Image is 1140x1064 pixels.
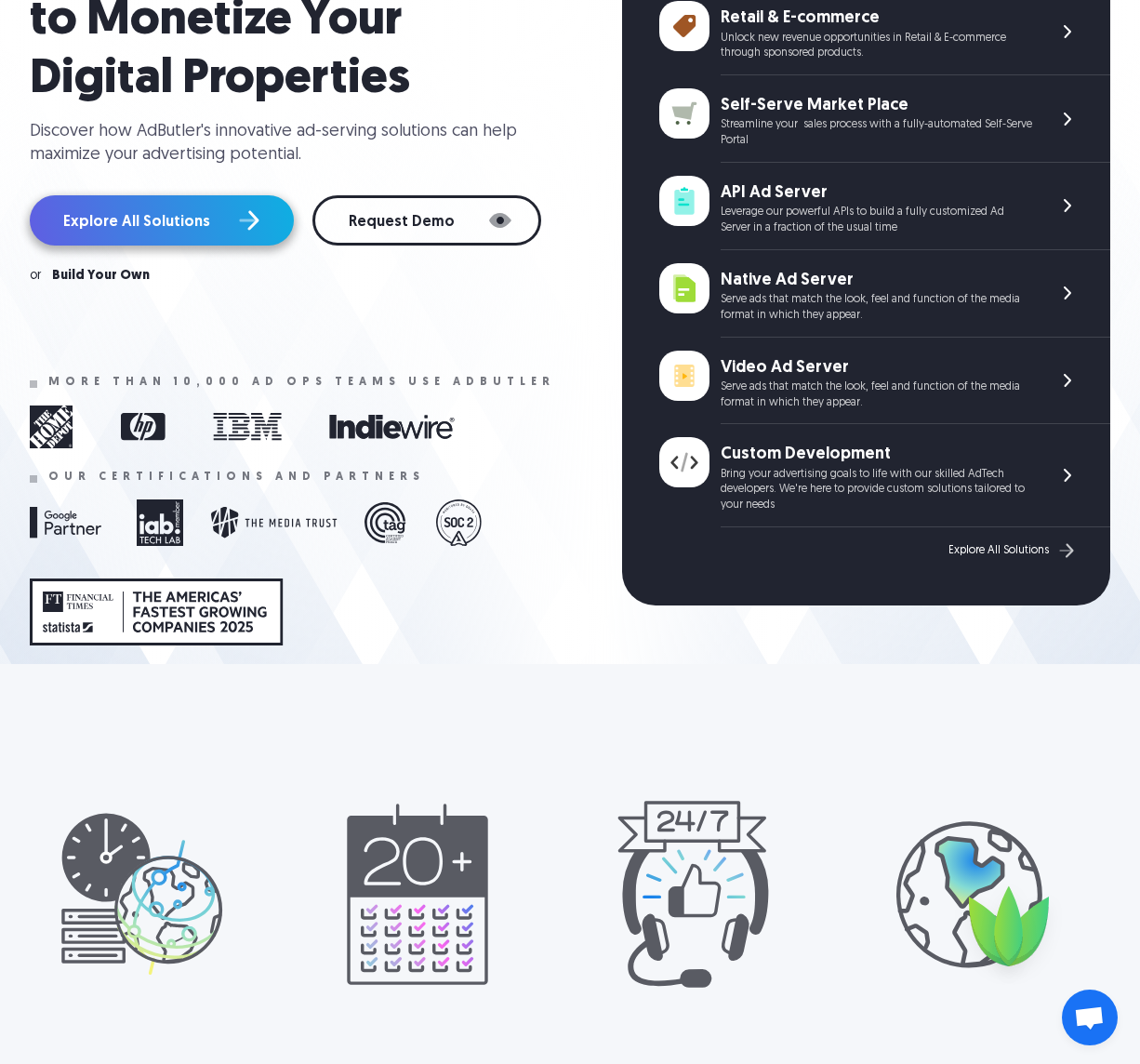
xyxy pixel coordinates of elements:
[659,75,1110,163] a: Self-Serve Market Place Streamline your sales process with a fully-automated Self-Serve Portal
[721,269,1032,292] div: Native Ad Server
[52,270,150,283] a: Build Your Own
[948,539,1079,563] a: Explore All Solutions
[721,467,1032,513] div: Bring your advertising goals to life with our skilled AdTech developers. We're here to provide cu...
[721,31,1032,62] div: Unlock new revenue opportunities in Retail & E-commerce through sponsored products.
[30,195,294,246] a: Explore All Solutions
[48,471,425,484] div: Our certifications and partners
[659,338,1110,425] a: Video Ad Server Serve ads that match the look, feel and function of the media format in which the...
[721,7,1032,30] div: Retail & E-commerce
[721,443,1032,466] div: Custom Development
[659,163,1110,250] a: API Ad Server Leverage our powerful APIs to build a fully customized Ad Server in a fraction of t...
[30,270,41,283] div: or
[1062,990,1118,1045] div: Open chat
[659,250,1110,338] a: Native Ad Server Serve ads that match the look, feel and function of the media format in which th...
[721,181,1032,205] div: API Ad Server
[721,292,1032,324] div: Serve ads that match the look, feel and function of the media format in which they appear.
[721,117,1032,149] div: Streamline your sales process with a fully-automated Self-Serve Portal
[30,120,532,166] div: Discover how AdButler's innovative ad-serving solutions can help maximize your advertising potent...
[48,376,555,389] div: More than 10,000 ad ops teams use adbutler
[312,195,541,246] a: Request Demo
[721,205,1032,236] div: Leverage our powerful APIs to build a fully customized Ad Server in a fraction of the usual time
[659,424,1110,527] a: Custom Development Bring your advertising goals to life with our skilled AdTech developers. We're...
[721,379,1032,411] div: Serve ads that match the look, feel and function of the media format in which they appear.
[721,94,1032,117] div: Self-Serve Market Place
[721,356,1032,379] div: Video Ad Server
[948,544,1049,557] div: Explore All Solutions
